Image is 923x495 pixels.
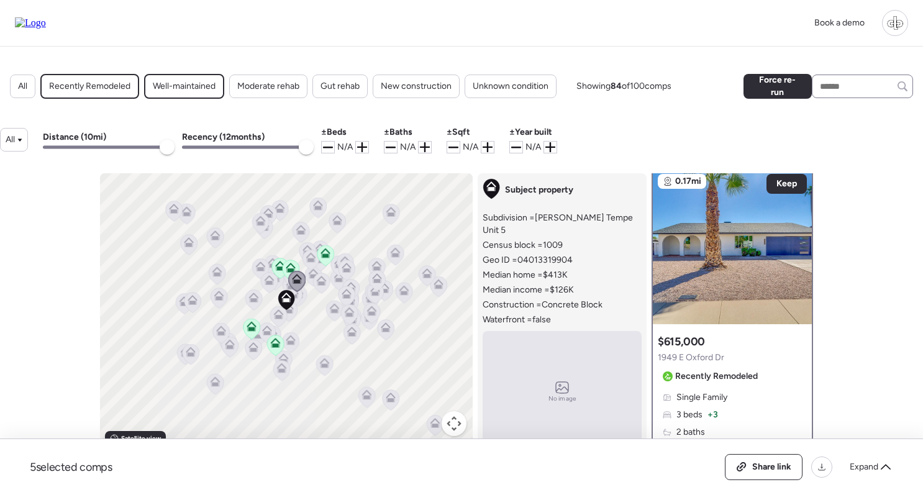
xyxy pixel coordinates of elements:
span: All [18,80,27,93]
span: ± Baths [384,126,412,139]
span: N/A [400,142,416,152]
a: Open this area in Google Maps (opens a new window) [103,435,144,451]
span: All [6,134,15,146]
img: Google [103,435,144,451]
span: ± Sqft [447,126,470,139]
span: Well-maintained [153,80,216,93]
span: Median income = $126K [483,284,574,296]
span: New construction [381,80,452,93]
span: ± Year built [509,126,552,139]
h3: Distance ( 10 mi) [43,131,106,143]
span: Median home = $413K [483,269,568,281]
span: 84 [611,81,622,91]
span: 5 selected comps [30,460,112,475]
span: Satellite view [121,434,161,443]
span: 2 baths [676,426,705,438]
span: 1949 E Oxford Dr [658,352,724,364]
span: Moderate rehab [237,80,299,93]
span: Expand [850,461,878,473]
span: 0.17mi [675,175,701,188]
span: Recently Remodeled [675,370,758,383]
img: Logo [15,17,46,29]
h3: $615,000 [658,334,705,349]
span: Subdivision = [PERSON_NAME] Tempe Unit 5 [483,212,642,237]
span: N/A [525,142,541,152]
span: No image [548,394,576,404]
span: Force re-run [753,74,802,99]
h3: Recency ( 12 months) [182,131,265,143]
span: Single Family [676,391,727,404]
span: Census block = 1009 [483,239,563,252]
span: Gut rehab [321,80,360,93]
span: 3 beds [676,409,702,421]
span: Subject property [505,184,573,196]
button: Map camera controls [442,411,466,436]
span: + 3 [707,409,718,421]
span: Book a demo [814,17,865,28]
span: Unknown condition [473,80,548,93]
span: N/A [337,142,353,152]
span: Keep [776,178,797,190]
span: Share link [752,461,791,473]
span: Showing of 100 comps [576,80,671,93]
span: ± Beds [321,126,347,139]
span: N/A [463,142,478,152]
span: Recently Remodeled [49,80,130,93]
span: Geo ID = 04013319904 [483,254,573,266]
span: Construction = Concrete Block [483,299,602,311]
span: Waterfront = false [483,314,551,326]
